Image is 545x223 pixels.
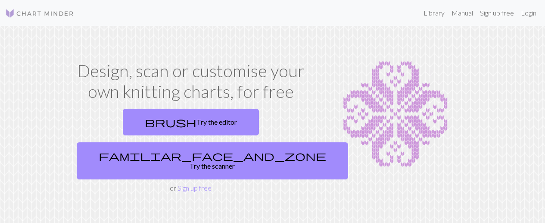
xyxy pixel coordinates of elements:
a: Sign up free [476,4,517,22]
a: Manual [448,4,476,22]
div: or [73,105,308,193]
img: Logo [5,8,74,19]
img: Chart example [319,60,472,168]
a: Try the scanner [77,142,348,179]
a: Library [420,4,448,22]
a: Sign up free [178,184,212,192]
a: Login [517,4,540,22]
a: Try the editor [123,109,259,135]
span: brush [145,116,196,128]
h1: Design, scan or customise your own knitting charts, for free [73,60,308,102]
span: familiar_face_and_zone [99,150,326,162]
